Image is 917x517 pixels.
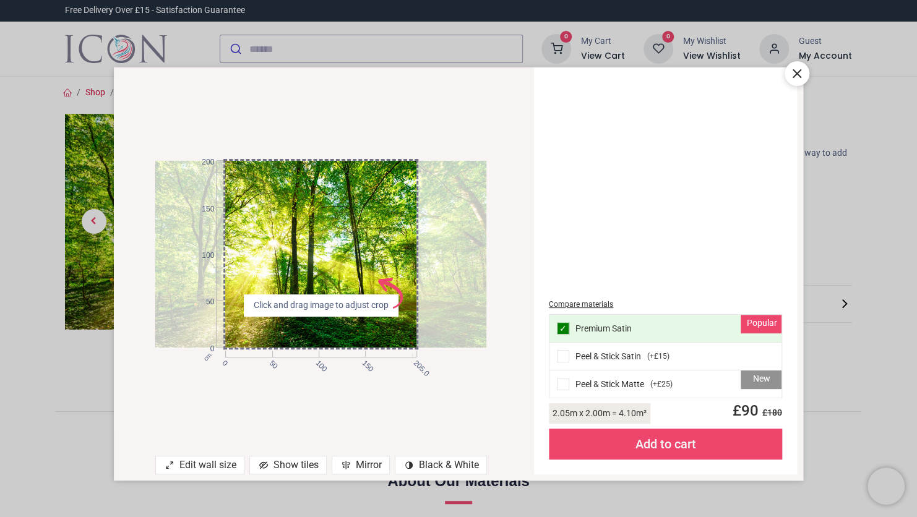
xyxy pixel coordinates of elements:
span: cm [202,351,213,362]
div: Compare materials [549,299,782,310]
div: Peel & Stick Matte [549,370,781,398]
iframe: Brevo live chat [867,468,905,505]
span: 150 [191,204,214,215]
span: Click and drag image to adjust crop [249,299,394,312]
div: Show tiles [249,456,327,474]
span: ( +£25 ) [650,379,673,390]
div: Premium Satin [549,315,781,343]
span: 100 [191,250,214,261]
span: 0 [191,344,214,354]
span: 50 [267,358,275,366]
span: 100 [313,358,321,366]
div: Add to cart [549,429,782,459]
div: Edit wall size [155,456,244,474]
span: 205.0 [411,358,419,366]
span: 0 [220,358,228,366]
span: £ 90 [725,402,782,419]
div: 2.05 m x 2.00 m = 4.10 m² [549,403,650,424]
div: New [741,370,781,389]
div: Popular [741,315,781,333]
div: Black & White [395,456,487,474]
span: 200 [191,157,214,168]
span: ✓ [559,324,567,333]
div: Peel & Stick Satin [549,343,781,370]
span: ( +£15 ) [647,351,669,362]
span: 50 [191,297,214,307]
span: 150 [359,358,368,366]
span: £ 180 [759,408,782,417]
div: Mirror [332,456,390,474]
